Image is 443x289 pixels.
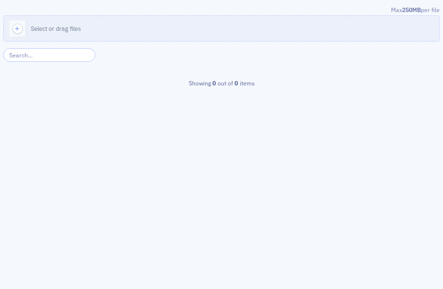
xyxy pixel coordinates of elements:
[211,79,218,87] strong: 0
[402,6,421,14] span: 250MB
[3,5,440,16] div: Max per file
[3,79,440,87] div: Showing out of items
[31,25,81,32] span: Select or drag files
[3,15,440,41] button: Select or drag files
[3,48,95,62] input: Search…
[233,79,240,87] strong: 0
